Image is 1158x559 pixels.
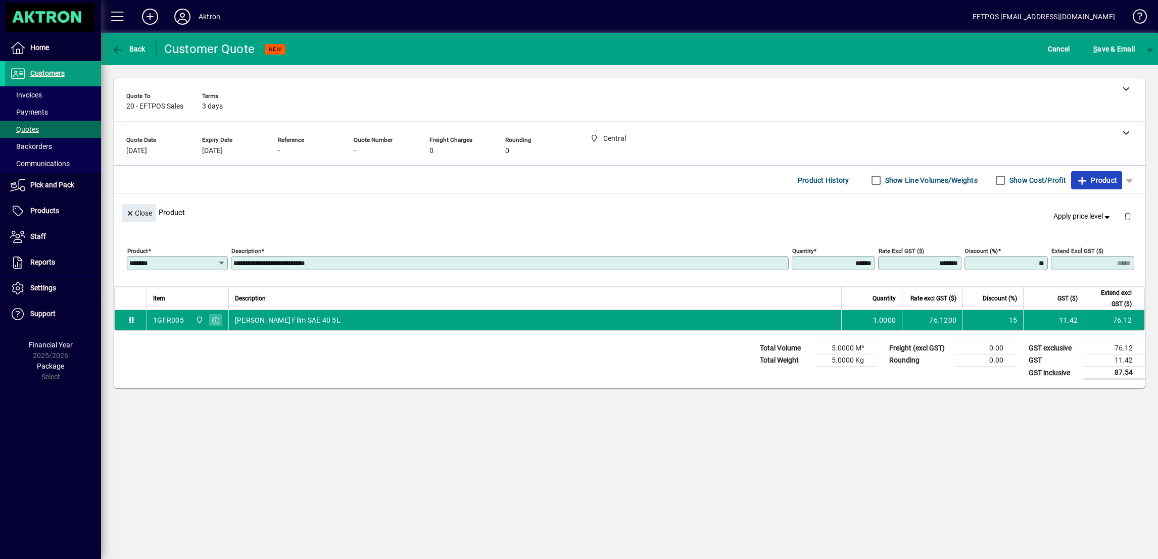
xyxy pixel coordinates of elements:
mat-label: Discount (%) [965,247,998,255]
span: Quantity [873,293,896,304]
span: 0 [505,147,509,155]
span: Product History [798,172,849,188]
a: Settings [5,276,101,301]
span: Home [30,43,49,52]
a: Payments [5,104,101,121]
span: Communications [10,160,70,168]
span: [PERSON_NAME] Film SAE 40 5L [235,315,341,325]
td: GST [1024,354,1084,367]
app-page-header-button: Delete [1116,212,1140,221]
span: S [1093,45,1097,53]
span: Back [112,45,146,53]
span: Reports [30,258,55,266]
span: Discount (%) [983,293,1017,304]
span: Customers [30,69,65,77]
button: Product [1071,171,1122,189]
td: 0.00 [955,354,1016,367]
span: ave & Email [1093,41,1135,57]
span: [DATE] [202,147,223,155]
button: Apply price level [1049,208,1116,226]
span: Item [153,293,165,304]
span: Description [235,293,266,304]
button: Save & Email [1088,40,1140,58]
app-page-header-button: Close [119,208,159,217]
span: Package [37,362,64,370]
div: EFTPOS [EMAIL_ADDRESS][DOMAIN_NAME] [973,9,1115,25]
td: GST inclusive [1024,367,1084,379]
td: Total Volume [755,342,815,354]
span: Rate excl GST ($) [910,293,956,304]
td: 11.42 [1084,354,1145,367]
app-page-header-button: Back [101,40,157,58]
td: 76.12 [1084,310,1144,330]
td: 87.54 [1084,367,1145,379]
span: Invoices [10,91,42,99]
label: Show Cost/Profit [1007,175,1066,185]
div: 1GFR005 [153,315,184,325]
mat-label: Description [231,247,261,255]
td: 5.0000 M³ [815,342,876,354]
span: Settings [30,284,56,292]
td: 11.42 [1023,310,1084,330]
a: Support [5,301,101,327]
span: Pick and Pack [30,181,74,189]
a: Staff [5,224,101,249]
a: Home [5,35,101,61]
a: Backorders [5,138,101,155]
span: Products [30,207,59,215]
a: Communications [5,155,101,172]
a: Pick and Pack [5,173,101,198]
span: Extend excl GST ($) [1090,287,1132,310]
span: Close [126,205,152,222]
td: Rounding [884,354,955,367]
span: GST ($) [1057,293,1078,304]
a: Quotes [5,121,101,138]
span: 1.0000 [873,315,896,325]
a: Knowledge Base [1125,2,1145,35]
span: Backorders [10,142,52,150]
td: 5.0000 Kg [815,354,876,367]
span: Support [30,310,56,318]
label: Show Line Volumes/Weights [883,175,978,185]
td: 76.12 [1084,342,1145,354]
span: NEW [269,46,281,53]
mat-label: Extend excl GST ($) [1051,247,1103,255]
button: Cancel [1045,40,1073,58]
span: 20 - EFTPOS Sales [126,103,183,111]
span: 3 days [202,103,223,111]
span: Product [1076,172,1117,188]
button: Add [134,8,166,26]
mat-label: Quantity [792,247,813,255]
span: Payments [10,108,48,116]
span: Apply price level [1053,211,1112,222]
a: Invoices [5,86,101,104]
span: Staff [30,232,46,240]
a: Products [5,198,101,224]
span: Financial Year [29,341,73,349]
span: Quotes [10,125,39,133]
div: Aktron [199,9,220,25]
td: 15 [962,310,1023,330]
div: Customer Quote [164,41,255,57]
span: - [354,147,356,155]
button: Back [109,40,148,58]
span: [DATE] [126,147,147,155]
td: Total Weight [755,354,815,367]
button: Delete [1116,204,1140,228]
div: 76.1200 [908,315,956,325]
button: Product History [794,171,853,189]
td: Freight (excl GST) [884,342,955,354]
a: Reports [5,250,101,275]
button: Close [122,204,156,222]
span: 0 [429,147,433,155]
span: - [278,147,280,155]
mat-label: Rate excl GST ($) [879,247,924,255]
span: Central [193,315,205,326]
div: Product [114,194,1145,231]
td: 0.00 [955,342,1016,354]
button: Profile [166,8,199,26]
span: Cancel [1048,41,1070,57]
mat-label: Product [127,247,148,255]
td: GST exclusive [1024,342,1084,354]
